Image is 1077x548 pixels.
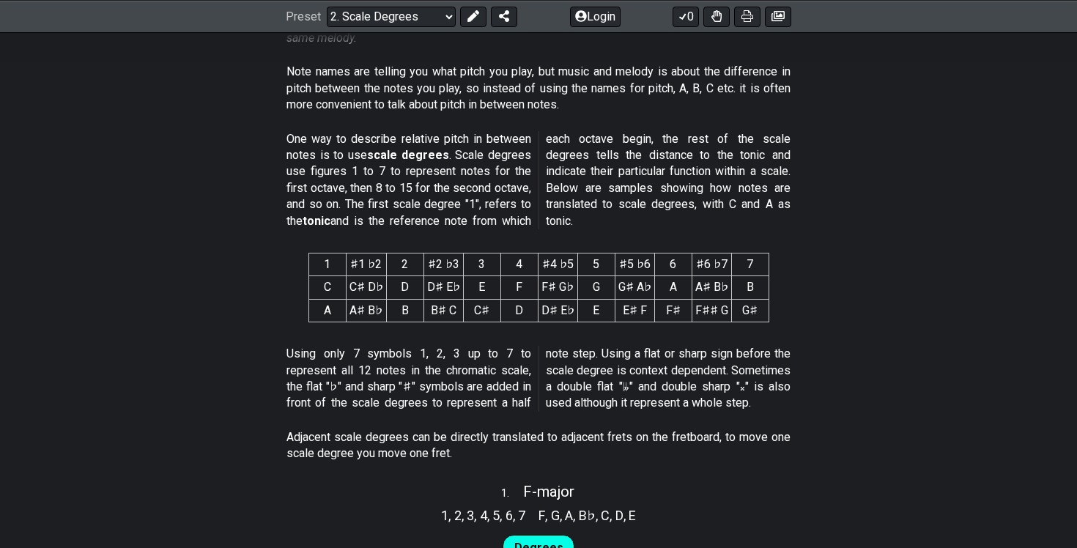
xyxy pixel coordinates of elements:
span: G [551,506,560,525]
p: Using only 7 symbols 1, 2, 3 up to 7 to represent all 12 notes in the chromatic scale, the flat "... [286,346,791,412]
td: D [386,276,423,299]
th: 2 [386,253,423,276]
span: D [615,506,623,525]
th: 3 [463,253,500,276]
th: 1 [308,253,346,276]
td: B [386,299,423,322]
span: F [538,506,545,525]
button: Share Preset [491,6,517,26]
span: , [448,506,454,525]
td: A♯ B♭ [692,276,731,299]
td: B♯ C [423,299,463,322]
td: D♯ E♭ [538,299,577,322]
th: ♯4 ♭5 [538,253,577,276]
em: If you start playing a melody on the third, fifth or seventh fret on the the D string it will sti... [286,15,791,45]
td: F [500,276,538,299]
span: , [573,506,579,525]
p: Note names are telling you what pitch you play, but music and melody is about the difference in p... [286,64,791,113]
button: Create image [765,6,791,26]
th: 5 [577,253,615,276]
span: C [601,506,610,525]
td: D♯ E♭ [423,276,463,299]
span: 3 [467,506,474,525]
span: , [545,506,551,525]
section: Scale pitch classes [434,502,532,525]
span: , [474,506,480,525]
span: 1 . [501,486,523,502]
td: A♯ B♭ [346,299,386,322]
td: F♯ G♭ [538,276,577,299]
th: ♯1 ♭2 [346,253,386,276]
td: C♯ D♭ [346,276,386,299]
button: Toggle Dexterity for all fretkits [703,6,730,26]
td: G♯ [731,299,769,322]
td: A [308,299,346,322]
span: , [487,506,493,525]
td: D [500,299,538,322]
span: 2 [454,506,462,525]
p: One way to describe relative pitch in between notes is to use . Scale degrees use figures 1 to 7 ... [286,131,791,229]
span: , [623,506,629,525]
td: A [654,276,692,299]
td: E♯ F [615,299,654,322]
td: C [308,276,346,299]
span: F - major [523,483,574,500]
span: 1 [441,506,448,525]
p: Adjacent scale degrees can be directly translated to adjacent frets on the fretboard, to move one... [286,429,791,462]
span: , [462,506,467,525]
th: 6 [654,253,692,276]
span: 4 [480,506,487,525]
td: F♯ [654,299,692,322]
button: Print [734,6,760,26]
span: B♭ [579,506,596,525]
th: ♯5 ♭6 [615,253,654,276]
strong: scale degrees [367,148,449,162]
td: F♯♯ G [692,299,731,322]
span: 6 [506,506,513,525]
span: , [500,506,506,525]
td: G [577,276,615,299]
button: Edit Preset [460,6,486,26]
th: ♯2 ♭3 [423,253,463,276]
span: E [629,506,636,525]
th: 7 [731,253,769,276]
span: , [560,506,566,525]
button: 0 [673,6,699,26]
th: ♯6 ♭7 [692,253,731,276]
strong: tonic [303,214,330,228]
span: , [513,506,519,525]
span: A [565,506,573,525]
td: G♯ A♭ [615,276,654,299]
td: E [577,299,615,322]
span: Preset [286,10,321,23]
td: E [463,276,500,299]
span: 7 [518,506,525,525]
span: , [610,506,615,525]
span: 5 [492,506,500,525]
td: B [731,276,769,299]
select: Preset [327,6,456,26]
button: Login [570,6,621,26]
section: Scale pitch classes [532,502,643,525]
span: , [596,506,602,525]
td: C♯ [463,299,500,322]
th: 4 [500,253,538,276]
